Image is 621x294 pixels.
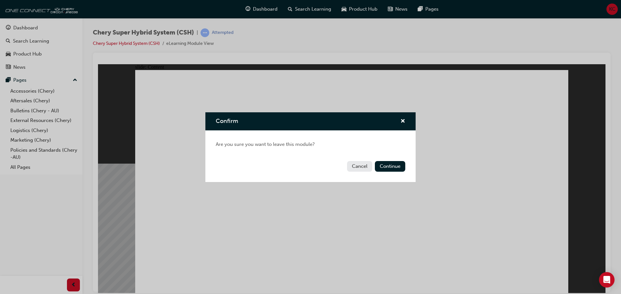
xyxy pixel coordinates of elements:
div: Confirm [205,112,416,182]
div: Are you sure you want to leave this module? [205,130,416,158]
div: Open Intercom Messenger [599,272,615,288]
span: cross-icon [400,119,405,125]
button: Cancel [347,161,372,172]
button: Continue [375,161,405,172]
button: cross-icon [400,117,405,126]
span: Confirm [216,117,238,125]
